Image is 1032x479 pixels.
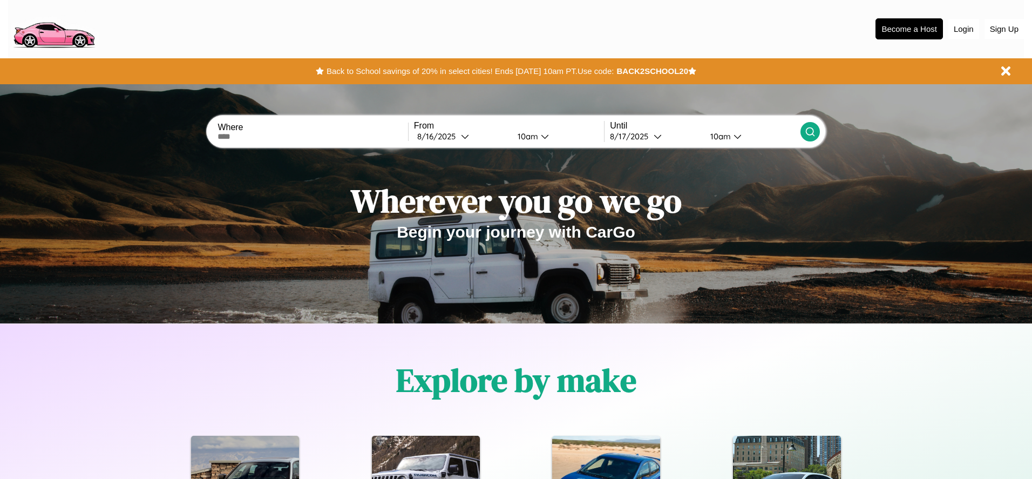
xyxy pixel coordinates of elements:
div: 10am [512,131,541,141]
h1: Explore by make [396,358,636,402]
label: From [414,121,604,131]
button: Back to School savings of 20% in select cities! Ends [DATE] 10am PT.Use code: [324,64,616,79]
button: 8/16/2025 [414,131,509,142]
div: 8 / 16 / 2025 [417,131,461,141]
button: 10am [702,131,800,142]
img: logo [8,5,99,51]
button: Sign Up [985,19,1024,39]
b: BACK2SCHOOL20 [616,66,688,76]
button: Become a Host [875,18,943,39]
div: 10am [705,131,734,141]
button: 10am [509,131,604,142]
label: Until [610,121,800,131]
div: 8 / 17 / 2025 [610,131,654,141]
label: Where [218,123,408,132]
button: Login [948,19,979,39]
